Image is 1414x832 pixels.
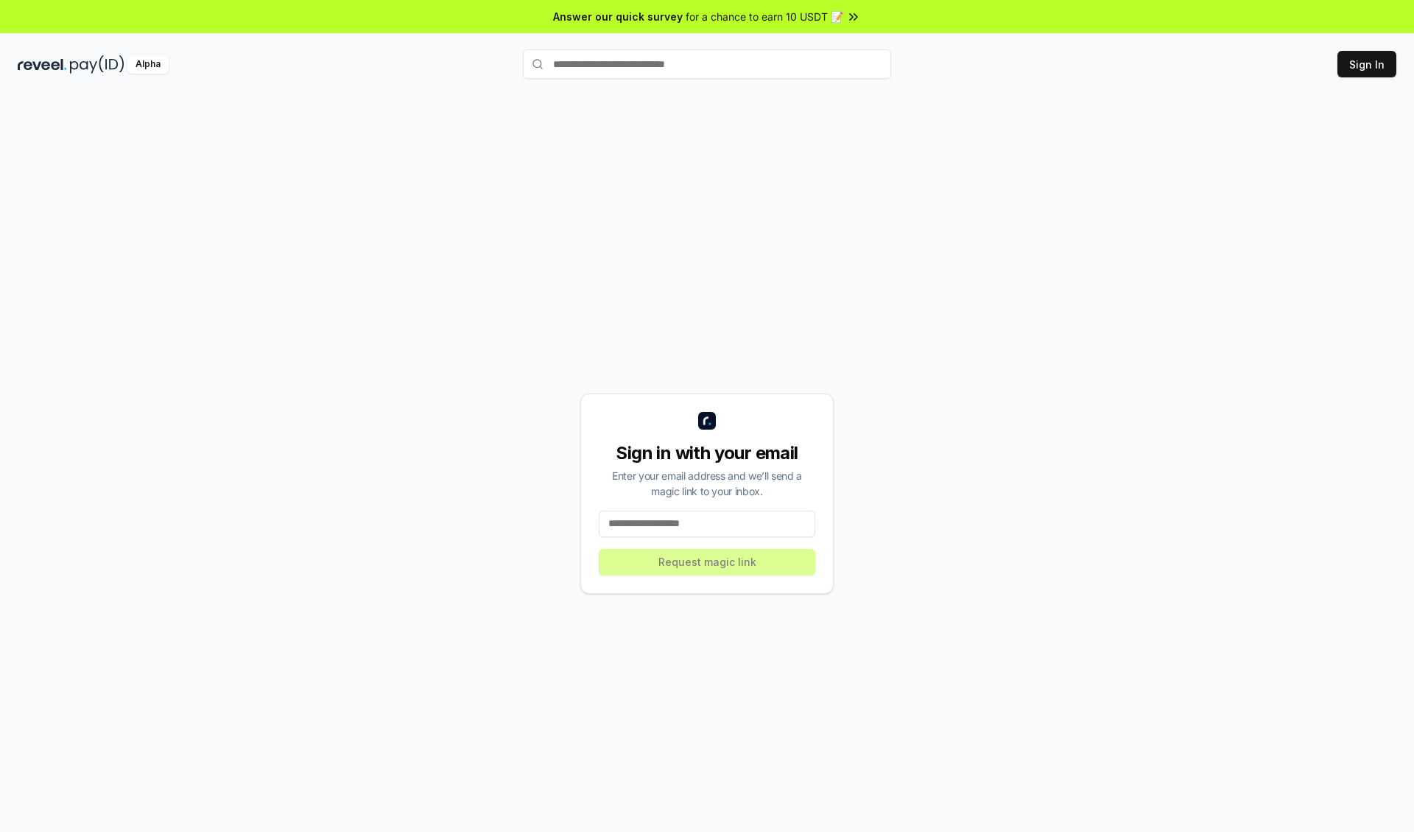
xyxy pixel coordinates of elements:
span: for a chance to earn 10 USDT 📝 [686,9,843,24]
img: logo_small [698,412,716,430]
img: pay_id [70,55,124,74]
div: Enter your email address and we’ll send a magic link to your inbox. [599,468,815,499]
div: Alpha [127,55,169,74]
button: Sign In [1337,51,1396,77]
span: Answer our quick survey [553,9,683,24]
div: Sign in with your email [599,441,815,465]
img: reveel_dark [18,55,67,74]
